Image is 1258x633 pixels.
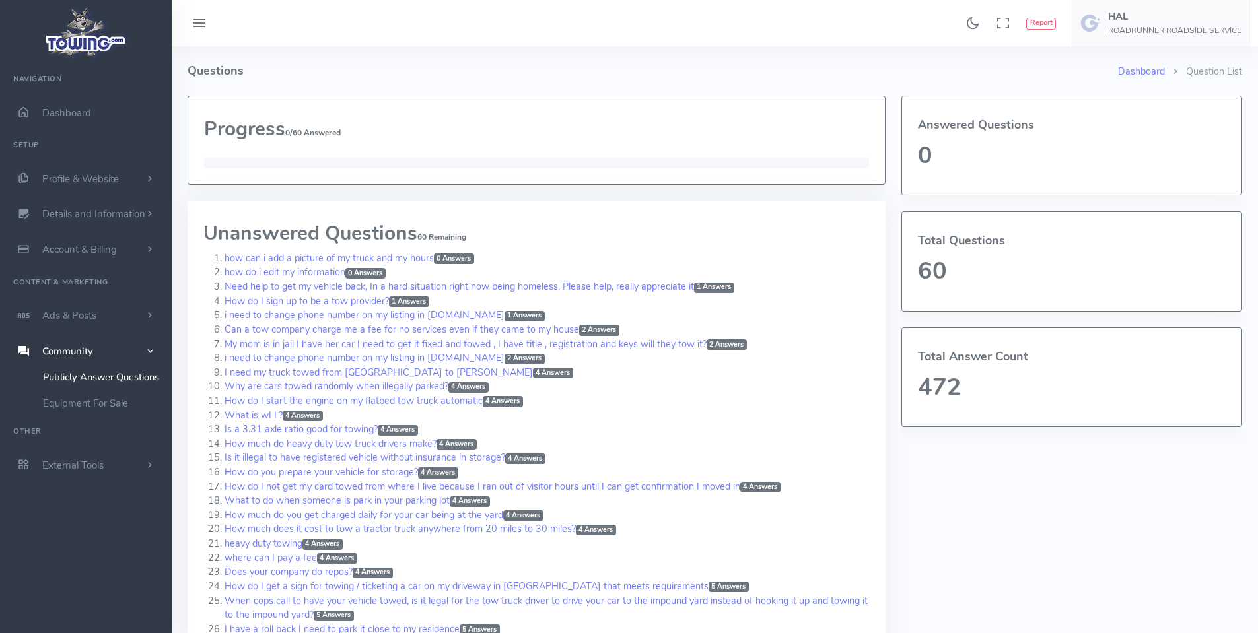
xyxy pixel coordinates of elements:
[225,323,619,336] a: Can a tow company charge me a fee for no services even if they came to my house2 Answers
[918,350,1226,364] h4: Total Answer Count
[918,258,1226,284] h1: 60
[503,510,543,521] span: 4 Answers
[225,251,474,265] a: how can i add a picture of my truck and my hours0 Answers
[203,223,870,245] h2: Unanswered Questions
[42,345,93,358] span: Community
[225,580,749,593] a: How do I get a sign for towing / ticketing a car on my driveway in [GEOGRAPHIC_DATA] that meets r...
[918,374,1226,401] h1: 472
[225,394,523,407] a: How do I start the engine on my flatbed tow truck automatic4 Answers
[314,611,354,621] span: 5 Answers
[918,119,1226,132] h4: Answered Questions
[353,568,393,578] span: 4 Answers
[417,232,466,242] span: 60 Remaining
[225,537,343,550] a: heavy duty towing4 Answers
[505,311,545,321] span: 1 Answers
[225,422,418,436] a: Is a 3.31 axle ratio good for towing?4 Answers
[285,127,341,138] small: 0/60 Answered
[1026,18,1056,30] button: Report
[225,409,323,422] a: What is wLL?4 Answers
[707,339,747,350] span: 2 Answers
[918,234,1226,248] h4: Total Questions
[225,594,868,622] a: When cops call to have your vehicle towed, is it legal for the tow truck driver to drive your car...
[225,522,616,535] a: How much does it cost to tow a tractor truck anywhere from 20 miles to 30 miles?4 Answers
[1118,65,1165,78] a: Dashboard
[317,553,357,564] span: 4 Answers
[225,308,545,321] a: i need to change phone number on my listing in [DOMAIN_NAME]1 Answers
[505,453,545,464] span: 4 Answers
[225,380,489,393] a: Why are cars towed randomly when illegally parked?4 Answers
[42,309,96,322] span: Ads & Posts
[33,390,172,416] a: Equipment For Sale
[437,439,477,450] span: 4 Answers
[302,539,343,549] span: 4 Answers
[740,482,781,492] span: 4 Answers
[42,4,131,60] img: logo
[450,496,490,507] span: 4 Answers
[225,565,393,578] a: Does your company do repos?4 Answers
[225,551,357,564] a: where can I pay a fee4 Answers
[225,366,573,379] a: I need my truck towed from [GEOGRAPHIC_DATA] to [PERSON_NAME]4 Answers
[378,425,418,436] span: 4 Answers
[576,525,616,535] span: 4 Answers
[283,411,323,421] span: 4 Answers
[434,253,474,264] span: 0 Answers
[225,437,477,450] a: How much do heavy duty tow truck drivers make?4 Answers
[225,480,781,493] a: How do I not get my card towed from where I live because I ran out of visitor hours until I can g...
[1165,65,1242,79] li: Question List
[42,243,117,256] span: Account & Billing
[225,280,734,293] a: Need help to get my vehicle back, In a hard situation right now being homeless. Please help, real...
[225,465,458,479] a: How do you prepare your vehicle for storage?4 Answers
[448,382,489,393] span: 4 Answers
[709,582,749,592] span: 5 Answers
[1108,11,1241,22] h5: HAL
[33,364,172,390] a: Publicly Answer Questions
[204,119,869,141] h2: Progress
[225,508,543,521] a: How much do you get charged daily for your car being at the yard4 Answers
[345,268,386,279] span: 0 Answers
[1080,13,1101,34] img: user-image
[1108,26,1241,35] h6: ROADRUNNER ROADSIDE SERVICE
[225,294,429,308] a: How do I sign up to be a tow provider?1 Answers
[225,337,747,350] a: My mom is in jail I have her car I need to get it fixed and towed , I have title , registration a...
[188,46,1118,96] h4: Questions
[533,368,573,378] span: 4 Answers
[389,296,429,307] span: 1 Answers
[42,208,145,221] span: Details and Information
[505,354,545,364] span: 2 Answers
[918,143,1226,169] h1: 0
[483,396,523,407] span: 4 Answers
[225,351,545,364] a: i need to change phone number on my listing in [DOMAIN_NAME]2 Answers
[418,467,458,478] span: 4 Answers
[42,106,91,119] span: Dashboard
[225,451,545,464] a: Is it illegal to have registered vehicle without insurance in storage?4 Answers
[225,494,490,507] a: What to do when someone is park in your parking lot4 Answers
[694,283,734,293] span: 1 Answers
[225,265,386,279] a: how do i edit my information0 Answers
[579,325,619,335] span: 2 Answers
[42,459,104,472] span: External Tools
[42,172,119,185] span: Profile & Website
